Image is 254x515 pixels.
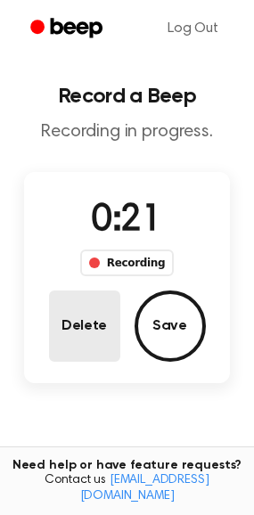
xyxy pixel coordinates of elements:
a: Beep [18,12,119,46]
button: Save Audio Record [135,290,206,362]
div: Recording [80,249,174,276]
p: Recording in progress. [14,121,240,143]
span: Contact us [11,473,243,504]
button: Delete Audio Record [49,290,120,362]
a: [EMAIL_ADDRESS][DOMAIN_NAME] [80,474,209,503]
span: 0:21 [91,202,162,240]
a: Log Out [150,7,236,50]
h1: Record a Beep [14,86,240,107]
